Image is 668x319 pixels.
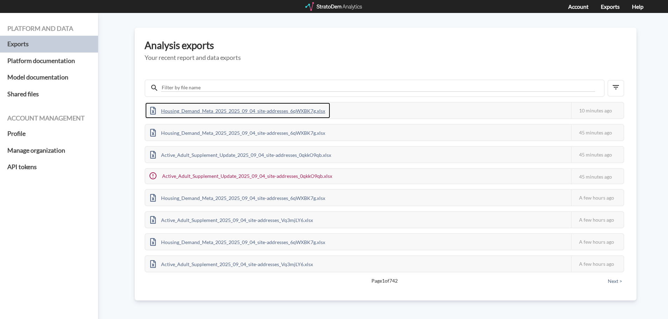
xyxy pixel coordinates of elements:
[7,115,91,122] h4: Account management
[161,84,595,92] input: Filter by file name
[145,194,330,200] a: Housing_Demand_Meta_2025_2025_09_04_site-addresses_6qWXBK7g.xlsx
[145,129,330,135] a: Housing_Demand_Meta_2025_2025_09_04_site-addresses_6qWXBK7g.xlsx
[145,54,627,61] h5: Your recent report and data exports
[145,107,330,113] a: Housing_Demand_Meta_2025_2025_09_04_site-addresses_6qWXBK7g.xlsx
[632,3,643,10] a: Help
[571,169,624,185] div: 45 minutes ago
[606,277,624,285] button: Next >
[571,190,624,206] div: A few hours ago
[571,147,624,162] div: 45 minutes ago
[145,216,318,222] a: Active_Adult_Supplement_2025_09_04_site-addresses_Vq3mjLY6.xlsx
[145,147,336,162] div: Active_Adult_Supplement_Update_2025_09_04_site-addresses_0qkkO9qb.xlsx
[169,277,600,284] span: Page 1 of 742
[7,69,91,86] a: Model documentation
[7,25,91,32] h4: Platform and data
[145,212,318,228] div: Active_Adult_Supplement_2025_09_04_site-addresses_Vq3mjLY6.xlsx
[568,3,589,10] a: Account
[7,159,91,175] a: API tokens
[145,190,330,206] div: Housing_Demand_Meta_2025_2025_09_04_site-addresses_6qWXBK7g.xlsx
[145,103,330,118] div: Housing_Demand_Meta_2025_2025_09_04_site-addresses_6qWXBK7g.xlsx
[7,36,91,53] a: Exports
[145,234,330,250] div: Housing_Demand_Meta_2025_2025_09_04_site-addresses_6qWXBK7g.xlsx
[145,260,318,266] a: Active_Adult_Supplement_2025_09_04_site-addresses_Vq3mjLY6.xlsx
[145,40,627,51] h3: Analysis exports
[571,234,624,250] div: A few hours ago
[145,151,336,157] a: Active_Adult_Supplement_Update_2025_09_04_site-addresses_0qkkO9qb.xlsx
[571,103,624,118] div: 10 minutes ago
[145,169,337,183] div: Active_Adult_Supplement_Update_2025_09_04_site-addresses_0qkkO9qb.xlsx
[571,212,624,228] div: A few hours ago
[7,125,91,142] a: Profile
[145,238,330,244] a: Housing_Demand_Meta_2025_2025_09_04_site-addresses_6qWXBK7g.xlsx
[7,142,91,159] a: Manage organization
[7,86,91,103] a: Shared files
[145,256,318,272] div: Active_Adult_Supplement_2025_09_04_site-addresses_Vq3mjLY6.xlsx
[145,125,330,140] div: Housing_Demand_Meta_2025_2025_09_04_site-addresses_6qWXBK7g.xlsx
[571,256,624,272] div: A few hours ago
[601,3,620,10] a: Exports
[571,125,624,140] div: 45 minutes ago
[7,53,91,69] a: Platform documentation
